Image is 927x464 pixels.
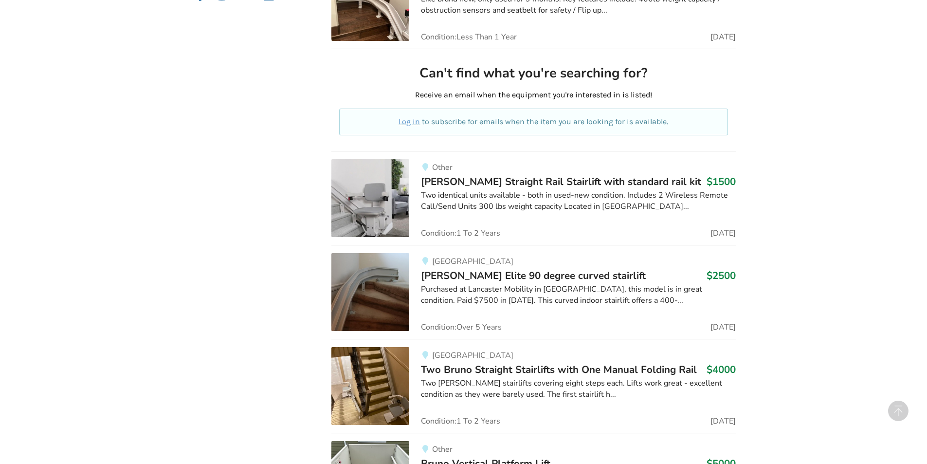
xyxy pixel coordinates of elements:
p: Receive an email when the equipment you're interested in is listed! [339,90,728,101]
span: [GEOGRAPHIC_DATA] [432,256,513,267]
div: Two [PERSON_NAME] stairlifts covering eight steps each. Lifts work great - excellent condition as... [421,378,736,400]
img: mobility-bruno elite 90 degree curved stairlift [331,253,409,331]
span: Condition: 1 To 2 Years [421,229,500,237]
span: [GEOGRAPHIC_DATA] [432,350,513,361]
h3: $4000 [707,363,736,376]
span: Condition: Over 5 Years [421,323,502,331]
span: Other [432,444,453,455]
a: Log in [399,117,420,126]
span: [PERSON_NAME] Straight Rail Stairlift with standard rail kit [421,175,701,188]
span: [DATE] [710,229,736,237]
span: [DATE] [710,323,736,331]
span: [DATE] [710,417,736,425]
a: mobility-bruno elan straight rail stairlift with standard rail kitOther[PERSON_NAME] Straight Rai... [331,151,736,245]
span: [DATE] [710,33,736,41]
span: Other [432,162,453,173]
img: mobility-two bruno straight stairlifts with one manual folding rail [331,347,409,425]
h2: Can't find what you're searching for? [339,65,728,82]
h3: $1500 [707,175,736,188]
h3: $2500 [707,269,736,282]
img: mobility-bruno elan straight rail stairlift with standard rail kit [331,159,409,237]
span: Condition: 1 To 2 Years [421,417,500,425]
a: mobility-two bruno straight stairlifts with one manual folding rail[GEOGRAPHIC_DATA]Two Bruno Str... [331,339,736,433]
a: mobility-bruno elite 90 degree curved stairlift[GEOGRAPHIC_DATA][PERSON_NAME] Elite 90 degree cur... [331,245,736,339]
p: to subscribe for emails when the item you are looking for is available. [351,116,716,128]
div: Purchased at Lancaster Mobility in [GEOGRAPHIC_DATA], this model is in great condition. Paid $750... [421,284,736,306]
div: Two identical units available - both in used-new condition. Includes 2 Wireless Remote Call/Send ... [421,190,736,212]
span: Condition: Less Than 1 Year [421,33,517,41]
span: [PERSON_NAME] Elite 90 degree curved stairlift [421,269,646,282]
span: Two Bruno Straight Stairlifts with One Manual Folding Rail [421,363,697,376]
